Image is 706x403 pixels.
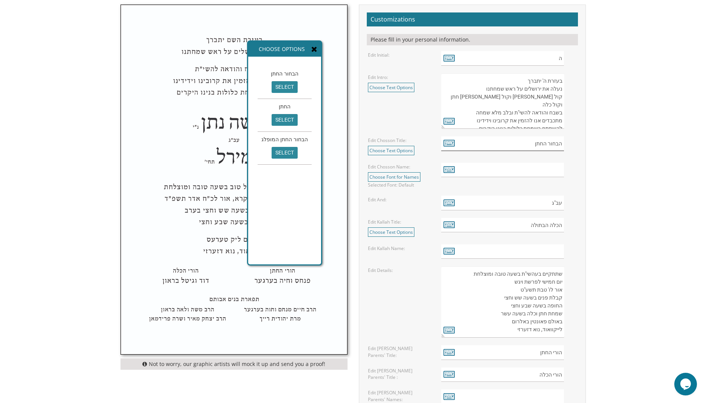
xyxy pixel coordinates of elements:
[368,196,386,203] label: Edit And:
[368,137,406,144] label: Edit Chosson Title:
[368,83,414,92] a: Choose Text Options
[368,267,393,273] label: Edit Details:
[368,52,389,58] label: Edit Initial:
[121,5,347,355] img: style1_heb.jpg
[368,146,414,155] a: Choose Text Options
[368,245,405,252] label: Edit Kallah Name:
[368,367,430,380] label: Edit [PERSON_NAME] Parents' Title :
[368,164,410,170] label: Edit Chosson Name:
[441,73,564,129] textarea: בעזרת ה' יתברך עוד ישמע בערי יהודה ובחוצות ירושלים קול ששון ◆ וקול שמחה ◆ קול חתן ◆ וקול כלה בשבח...
[248,42,321,57] div: Choose Options
[367,34,578,45] div: Please fill in your personal information.
[367,12,578,27] h2: Customizations
[272,147,298,159] input: select
[368,389,430,402] label: Edit [PERSON_NAME] Parents' Names:
[271,70,298,77] span: הבחור החתן
[368,172,420,182] a: Choose Font for Names
[261,136,308,143] span: הבחור החתן המופלג
[368,345,430,358] label: Edit [PERSON_NAME] Parents' Title:
[368,219,401,225] label: Edit Kallah Title:
[674,373,698,395] iframe: chat widget
[368,182,430,188] div: Selected Font: Default
[368,227,414,237] a: Choose Text Options
[279,103,290,110] span: החתן
[120,358,348,370] div: Not to worry, our graphic artists will mock it up and send you a proof!
[368,74,388,80] label: Edit Intro:
[272,81,298,93] input: select
[272,114,298,126] input: select
[441,266,564,338] textarea: שתתקיים בעהשי"ת בשעה טובה ומוצלחת יום חמישי לפרשת ויגש אור לו' טבת תשע"ט קבלת פנים בשעה שש וחצי ה...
